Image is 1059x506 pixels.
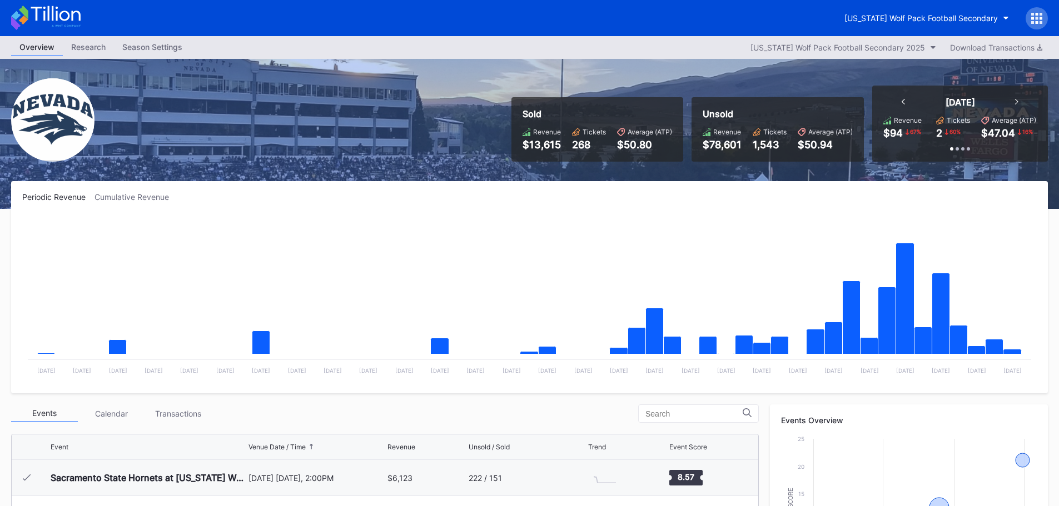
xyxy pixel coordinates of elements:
text: [DATE] [682,367,700,374]
text: [DATE] [359,367,377,374]
div: Average (ATP) [628,128,672,136]
text: [DATE] [789,367,807,374]
text: [DATE] [395,367,414,374]
div: Venue Date / Time [248,443,306,451]
div: Events Overview [781,415,1037,425]
text: [DATE] [717,367,735,374]
div: $6,123 [387,473,412,483]
div: [DATE] [946,97,975,108]
text: [DATE] [109,367,127,374]
text: [DATE] [145,367,163,374]
text: [DATE] [753,367,771,374]
div: 222 / 151 [469,473,502,483]
text: [DATE] [466,367,485,374]
a: Research [63,39,114,56]
text: [DATE] [932,367,950,374]
div: $13,615 [523,139,561,151]
div: Trend [588,443,606,451]
div: Average (ATP) [808,128,853,136]
div: Unsold [703,108,853,119]
div: Sold [523,108,672,119]
div: 2 [936,127,942,139]
div: $94 [883,127,903,139]
div: Event [51,443,68,451]
text: [DATE] [574,367,593,374]
div: 16 % [1021,127,1034,136]
text: 20 [798,463,804,470]
div: [DATE] [DATE], 2:00PM [248,473,385,483]
div: Season Settings [114,39,191,55]
input: Search [645,409,743,418]
div: $78,601 [703,139,742,151]
a: Season Settings [114,39,191,56]
div: Average (ATP) [992,116,1036,124]
text: [DATE] [73,367,91,374]
text: 8.57 [678,472,694,482]
text: [DATE] [252,367,270,374]
text: [DATE] [645,367,664,374]
text: [DATE] [180,367,198,374]
text: [DATE] [896,367,914,374]
text: [DATE] [610,367,628,374]
div: Cumulative Revenue [95,192,178,202]
div: $50.80 [617,139,672,151]
text: [DATE] [37,367,56,374]
button: [US_STATE] Wolf Pack Football Secondary 2025 [745,40,942,55]
div: 60 % [948,127,962,136]
text: [DATE] [216,367,235,374]
div: Revenue [713,128,741,136]
div: [US_STATE] Wolf Pack Football Secondary 2025 [750,43,925,52]
div: Transactions [145,405,211,422]
img: Nevada_Wolf_Pack_Football_Secondary.png [11,78,95,162]
div: [US_STATE] Wolf Pack Football Secondary [844,13,998,23]
text: [DATE] [538,367,556,374]
text: [DATE] [288,367,306,374]
div: Revenue [894,116,922,124]
div: Unsold / Sold [469,443,510,451]
text: [DATE] [431,367,449,374]
div: Tickets [947,116,970,124]
div: Research [63,39,114,55]
text: [DATE] [324,367,342,374]
text: [DATE] [968,367,986,374]
text: [DATE] [824,367,843,374]
text: [DATE] [861,367,879,374]
svg: Chart title [22,216,1037,382]
button: Download Transactions [944,40,1048,55]
div: 67 % [909,127,922,136]
div: Revenue [533,128,561,136]
svg: Chart title [588,464,622,492]
text: [DATE] [1003,367,1022,374]
div: Revenue [387,443,415,451]
div: 1,543 [753,139,787,151]
div: Tickets [763,128,787,136]
div: Events [11,405,78,422]
a: Overview [11,39,63,56]
text: [DATE] [503,367,521,374]
div: $50.94 [798,139,853,151]
button: [US_STATE] Wolf Pack Football Secondary [836,8,1017,28]
div: Periodic Revenue [22,192,95,202]
div: 268 [572,139,606,151]
text: 15 [798,490,804,497]
div: Sacramento State Hornets at [US_STATE] Wolf Pack Football [51,472,246,483]
div: Download Transactions [950,43,1042,52]
div: Event Score [669,443,707,451]
text: 25 [798,435,804,442]
div: Calendar [78,405,145,422]
div: Tickets [583,128,606,136]
div: $47.04 [981,127,1015,139]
